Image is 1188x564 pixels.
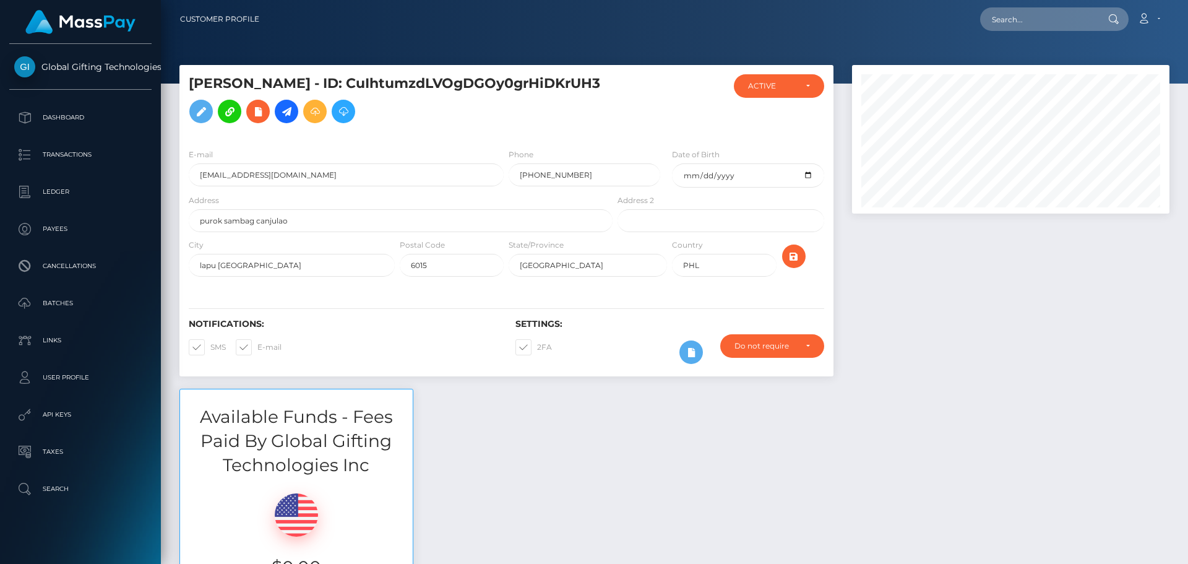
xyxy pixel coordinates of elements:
[14,257,147,275] p: Cancellations
[14,145,147,164] p: Transactions
[236,339,282,355] label: E-mail
[672,240,703,251] label: Country
[9,176,152,207] a: Ledger
[25,10,136,34] img: MassPay Logo
[672,149,720,160] label: Date of Birth
[189,195,219,206] label: Address
[618,195,654,206] label: Address 2
[400,240,445,251] label: Postal Code
[509,240,564,251] label: State/Province
[14,56,35,77] img: Global Gifting Technologies Inc
[14,406,147,424] p: API Keys
[9,399,152,430] a: API Keys
[515,319,824,329] h6: Settings:
[189,319,497,329] h6: Notifications:
[14,183,147,201] p: Ledger
[189,149,213,160] label: E-mail
[14,480,147,498] p: Search
[720,334,824,358] button: Do not require
[14,220,147,238] p: Payees
[980,7,1096,31] input: Search...
[509,149,533,160] label: Phone
[180,6,259,32] a: Customer Profile
[9,139,152,170] a: Transactions
[9,436,152,467] a: Taxes
[9,214,152,245] a: Payees
[189,339,226,355] label: SMS
[515,339,552,355] label: 2FA
[9,102,152,133] a: Dashboard
[14,294,147,313] p: Batches
[180,405,413,478] h3: Available Funds - Fees Paid By Global Gifting Technologies Inc
[9,61,152,72] span: Global Gifting Technologies Inc
[9,474,152,505] a: Search
[14,331,147,350] p: Links
[275,100,298,123] a: Initiate Payout
[9,325,152,356] a: Links
[14,368,147,387] p: User Profile
[734,341,796,351] div: Do not require
[275,493,318,537] img: USD.png
[9,362,152,393] a: User Profile
[189,74,606,129] h5: [PERSON_NAME] - ID: CuIhtumzdLVOgDGOy0grHiDKrUH3
[14,443,147,461] p: Taxes
[14,108,147,127] p: Dashboard
[189,240,204,251] label: City
[748,81,796,91] div: ACTIVE
[9,288,152,319] a: Batches
[734,74,824,98] button: ACTIVE
[9,251,152,282] a: Cancellations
